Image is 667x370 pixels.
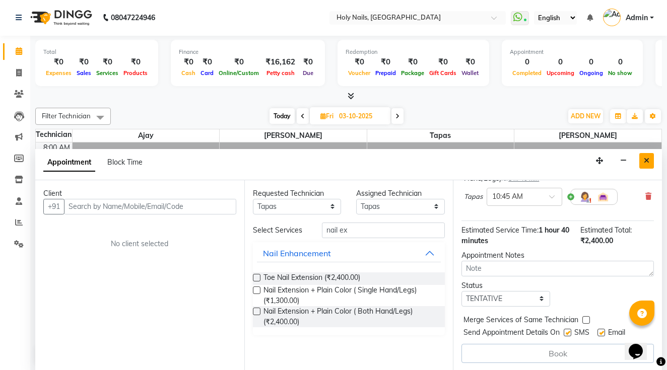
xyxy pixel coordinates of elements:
span: Tapas [464,192,483,202]
span: Completed [510,69,544,77]
div: ₹0 [373,56,398,68]
div: ₹0 [121,56,150,68]
span: Admin [626,13,648,23]
span: Ajay [73,129,220,142]
div: ₹0 [459,56,481,68]
button: Close [639,153,654,169]
div: 0 [606,56,635,68]
div: Status [461,280,550,291]
img: Hairdresser.png [579,191,591,203]
span: Cash [179,69,198,77]
span: Online/Custom [216,69,261,77]
span: Prepaid [373,69,398,77]
img: logo [26,4,95,32]
span: Today [270,108,295,124]
span: Estimated Service Time: [461,226,539,235]
span: Petty cash [264,69,297,77]
span: Toe Nail Extension (₹2,400.00) [263,272,360,285]
input: Search by service name [322,223,445,238]
div: ₹0 [299,56,317,68]
span: 1 hour 40 minutes [461,226,569,245]
span: No show [606,69,635,77]
span: Upcoming [544,69,577,77]
span: Email [608,327,625,340]
div: Nail Enhancement [263,247,331,259]
span: Estimated Total: [580,226,632,235]
span: Services [94,69,121,77]
span: Filter Technician [42,112,91,120]
iframe: chat widget [625,330,657,360]
div: Finance [179,48,317,56]
span: Nail Extension + Plain Color ( Both Hand/Legs) (₹2,400.00) [263,306,437,327]
img: Interior.png [597,191,609,203]
div: ₹16,162 [261,56,299,68]
small: for [501,175,539,182]
span: Merge Services of Same Technician [463,315,578,327]
span: Appointment [43,154,95,172]
div: ₹0 [216,56,261,68]
img: Admin [603,9,621,26]
input: Search by Name/Mobile/Email/Code [64,199,236,214]
div: Requested Technician [253,188,342,199]
div: ₹0 [74,56,94,68]
div: Client [43,188,236,199]
div: Appointment [510,48,635,56]
div: Select Services [245,225,314,236]
span: Block Time [107,158,143,167]
div: ₹0 [179,56,198,68]
button: ADD NEW [568,109,603,123]
span: Package [398,69,427,77]
span: Ongoing [577,69,606,77]
div: 0 [577,56,606,68]
div: Redemption [346,48,481,56]
b: 08047224946 [111,4,155,32]
div: ₹0 [346,56,373,68]
div: Assigned Technician [356,188,445,199]
div: Total [43,48,150,56]
span: [PERSON_NAME] [220,129,367,142]
span: 1 hr 40 min [508,175,539,182]
span: Nail Extension + Plain Color ( Single Hand/Legs) (₹1,300.00) [263,285,437,306]
span: Card [198,69,216,77]
div: ₹0 [398,56,427,68]
div: Appointment Notes [461,250,654,261]
span: [PERSON_NAME] [514,129,661,142]
div: ₹0 [198,56,216,68]
div: No client selected [68,239,212,249]
div: 0 [510,56,544,68]
span: Products [121,69,150,77]
span: Wallet [459,69,481,77]
div: 0 [544,56,577,68]
div: Technician [36,129,72,140]
span: Tapas [367,129,514,142]
span: Due [300,69,316,77]
div: ₹0 [94,56,121,68]
div: ₹0 [427,56,459,68]
span: Send Appointment Details On [463,327,560,340]
span: ADD NEW [571,112,601,120]
div: ₹0 [43,56,74,68]
span: Expenses [43,69,74,77]
span: Voucher [346,69,373,77]
button: +91 [43,199,64,214]
input: 2025-10-03 [336,109,386,124]
span: Sales [74,69,94,77]
div: 8:00 AM [41,142,72,153]
button: Nail Enhancement [257,244,441,262]
span: ₹2,400.00 [580,236,613,245]
span: Fri [318,112,336,120]
span: SMS [574,327,589,340]
span: Gift Cards [427,69,459,77]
